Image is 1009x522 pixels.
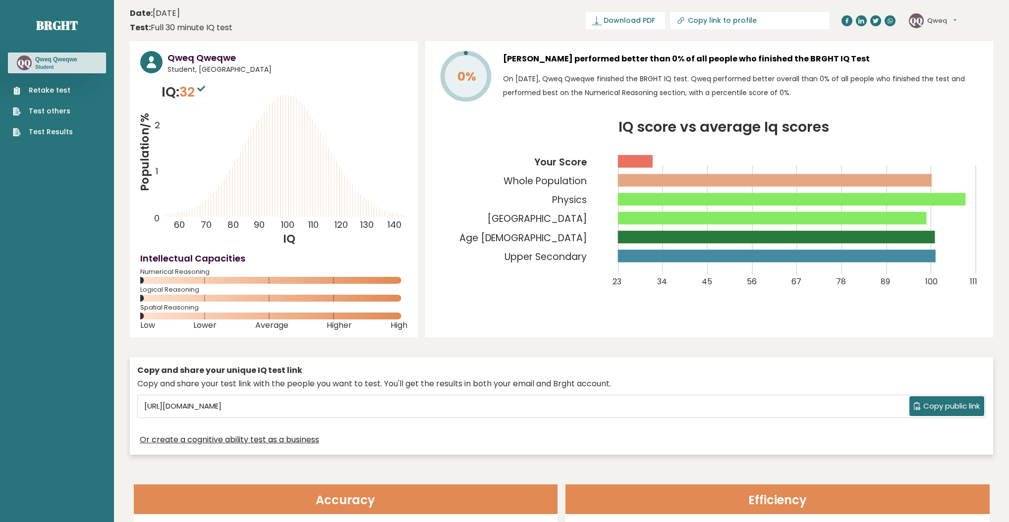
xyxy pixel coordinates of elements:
tspan: IQ score vs average Iq scores [618,117,829,137]
text: QQ [18,57,31,68]
span: High [391,323,407,327]
span: Numerical Reasoning [140,270,407,274]
b: Test: [130,22,151,33]
b: Date: [130,7,153,19]
tspan: 90 [254,218,265,231]
span: Copy public link [923,401,980,412]
tspan: 89 [881,276,891,287]
tspan: 120 [335,218,348,231]
tspan: 130 [361,218,374,231]
tspan: 2 [155,119,160,131]
tspan: 56 [747,276,757,287]
span: Logical Reasoning [140,288,407,292]
span: 32 [179,83,208,101]
a: Brght [36,17,78,33]
a: Retake test [13,85,73,96]
tspan: Population/% [137,113,153,191]
tspan: 140 [388,218,402,231]
span: Low [140,323,155,327]
button: Copy public link [909,396,984,416]
tspan: [GEOGRAPHIC_DATA] [487,212,587,226]
tspan: 70 [201,218,212,231]
tspan: 80 [227,218,239,231]
a: Download PDF [586,12,665,29]
p: IQ: [162,82,208,102]
tspan: 45 [702,276,712,287]
text: QQ [910,14,923,26]
div: Copy and share your unique IQ test link [137,365,986,376]
tspan: IQ [283,232,295,247]
tspan: Age [DEMOGRAPHIC_DATA] [459,231,587,245]
header: Accuracy [134,484,558,514]
span: Student, [GEOGRAPHIC_DATA] [168,64,407,75]
h3: Qweq Qweqwe [35,55,77,63]
a: Or create a cognitive ability test as a business [140,434,319,446]
tspan: 110 [309,218,319,231]
span: Lower [193,323,217,327]
tspan: 111 [970,276,978,287]
tspan: 23 [613,276,621,287]
h4: Intellectual Capacities [140,252,407,265]
tspan: 78 [836,276,846,287]
span: Spatial Reasoning [140,306,407,310]
tspan: 60 [174,218,185,231]
span: Download PDF [604,15,655,26]
p: On [DATE], Qweq Qweqwe finished the BRGHT IQ test. Qweq performed better overall than 0% of all p... [503,72,983,100]
tspan: 0% [457,68,476,85]
h3: Qweq Qweqwe [168,51,407,64]
tspan: 67 [791,276,801,287]
header: Efficiency [565,484,990,514]
button: Qweq [927,16,956,26]
div: Copy and share your test link with the people you want to test. You'll get the results in both yo... [137,378,986,390]
tspan: 1 [156,165,158,177]
tspan: 100 [926,276,938,287]
tspan: 0 [155,212,160,224]
tspan: 34 [657,276,667,287]
tspan: Whole Population [504,174,587,188]
div: Full 30 minute IQ test [130,22,232,34]
tspan: Upper Secondary [504,250,587,263]
time: [DATE] [130,7,180,19]
h3: [PERSON_NAME] performed better than 0% of all people who finished the BRGHT IQ Test [503,51,983,67]
span: Higher [327,323,352,327]
tspan: Your Score [534,156,587,169]
a: Test Results [13,127,73,137]
tspan: 100 [281,218,294,231]
tspan: Physics [552,193,587,207]
span: Average [255,323,288,327]
p: Student [35,64,77,71]
a: Test others [13,106,73,116]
